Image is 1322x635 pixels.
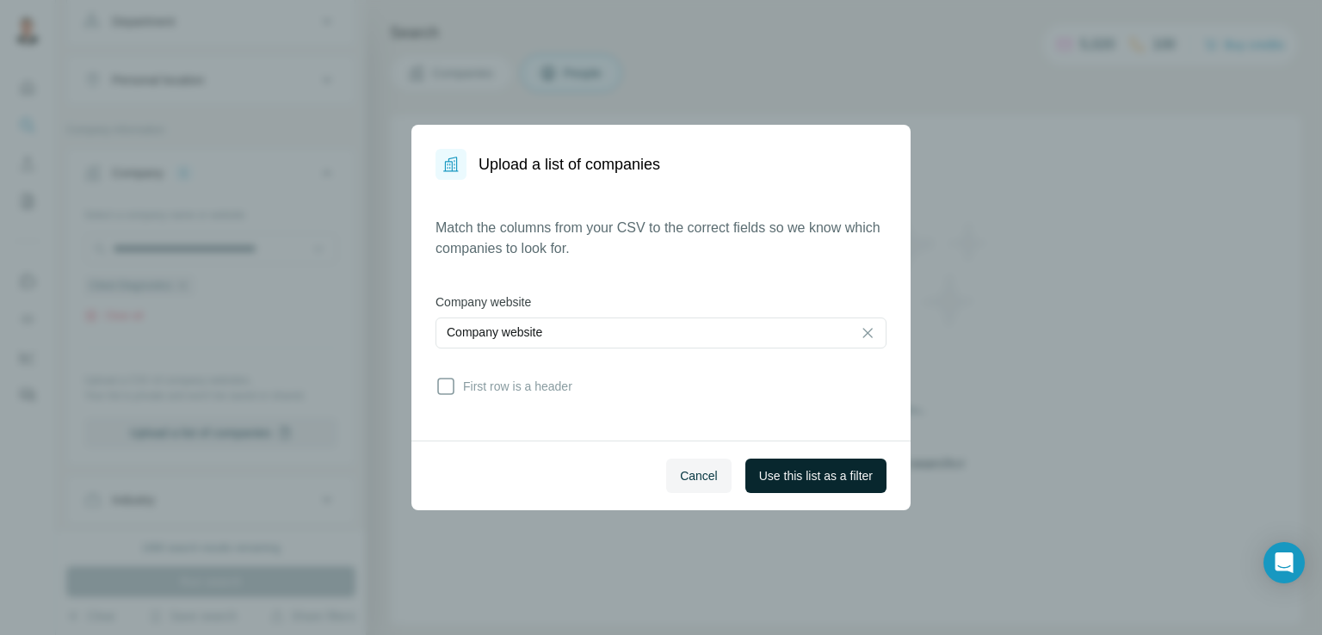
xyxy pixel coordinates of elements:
p: Company website [447,324,542,341]
div: Open Intercom Messenger [1263,542,1305,583]
label: Company website [436,293,886,311]
span: Use this list as a filter [759,467,873,484]
h1: Upload a list of companies [479,152,660,176]
button: Cancel [666,459,732,493]
span: First row is a header [456,378,572,395]
span: Cancel [680,467,718,484]
button: Use this list as a filter [745,459,886,493]
p: Match the columns from your CSV to the correct fields so we know which companies to look for. [436,218,886,259]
